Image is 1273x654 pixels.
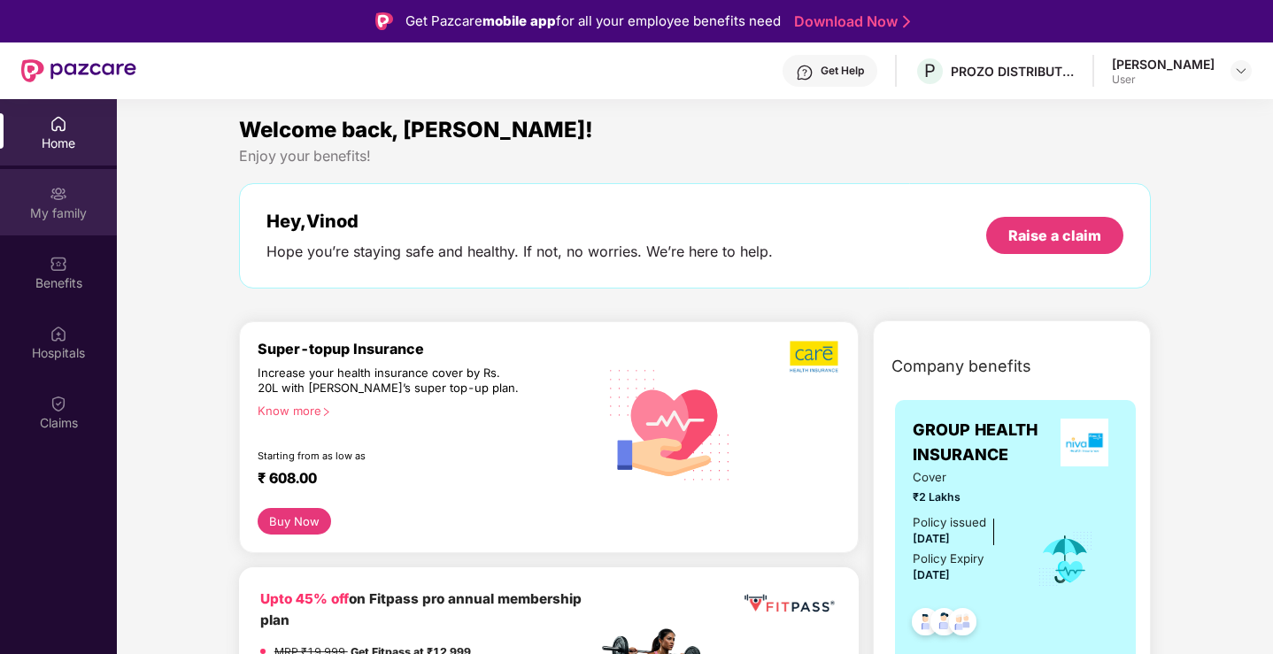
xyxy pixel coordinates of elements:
span: Cover [913,468,1013,487]
span: [DATE] [913,568,950,581]
span: ₹2 Lakhs [913,489,1013,505]
img: svg+xml;base64,PHN2ZyBpZD0iQmVuZWZpdHMiIHhtbG5zPSJodHRwOi8vd3d3LnczLm9yZy8yMDAwL3N2ZyIgd2lkdGg9Ij... [50,255,67,273]
img: svg+xml;base64,PHN2ZyB4bWxucz0iaHR0cDovL3d3dy53My5vcmcvMjAwMC9zdmciIHdpZHRoPSI0OC45NDMiIGhlaWdodD... [941,603,984,646]
span: right [321,407,331,417]
div: User [1112,73,1215,87]
div: Policy Expiry [913,550,984,568]
button: Buy Now [258,508,331,535]
img: svg+xml;base64,PHN2ZyBpZD0iSGVscC0zMngzMiIgeG1sbnM9Imh0dHA6Ly93d3cudzMub3JnLzIwMDAvc3ZnIiB3aWR0aD... [796,64,814,81]
div: Raise a claim [1008,226,1101,245]
img: b5dec4f62d2307b9de63beb79f102df3.png [790,340,840,373]
span: Welcome back, [PERSON_NAME]! [239,117,593,142]
img: svg+xml;base64,PHN2ZyBpZD0iRHJvcGRvd24tMzJ4MzIiIHhtbG5zPSJodHRwOi8vd3d3LnczLm9yZy8yMDAwL3N2ZyIgd2... [1234,64,1248,78]
img: svg+xml;base64,PHN2ZyBpZD0iSG9tZSIgeG1sbnM9Imh0dHA6Ly93d3cudzMub3JnLzIwMDAvc3ZnIiB3aWR0aD0iMjAiIG... [50,115,67,133]
img: svg+xml;base64,PHN2ZyB4bWxucz0iaHR0cDovL3d3dy53My5vcmcvMjAwMC9zdmciIHhtbG5zOnhsaW5rPSJodHRwOi8vd3... [598,350,744,497]
div: ₹ 608.00 [258,469,580,490]
div: Starting from as low as [258,450,522,462]
div: Get Pazcare for all your employee benefits need [405,11,781,32]
span: GROUP HEALTH INSURANCE [913,418,1050,468]
div: Hey, Vinod [266,211,773,232]
img: svg+xml;base64,PHN2ZyBpZD0iQ2xhaW0iIHhtbG5zPSJodHRwOi8vd3d3LnczLm9yZy8yMDAwL3N2ZyIgd2lkdGg9IjIwIi... [50,395,67,412]
img: Logo [375,12,393,30]
img: fppp.png [741,589,837,619]
div: Increase your health insurance cover by Rs. 20L with [PERSON_NAME]’s super top-up plan. [258,365,521,396]
b: Upto 45% off [260,590,349,607]
span: P [924,60,936,81]
div: Know more [258,404,587,416]
img: svg+xml;base64,PHN2ZyB3aWR0aD0iMjAiIGhlaWdodD0iMjAiIHZpZXdCb3g9IjAgMCAyMCAyMCIgZmlsbD0ibm9uZSIgeG... [50,185,67,203]
div: Get Help [821,64,864,78]
img: svg+xml;base64,PHN2ZyBpZD0iSG9zcGl0YWxzIiB4bWxucz0iaHR0cDovL3d3dy53My5vcmcvMjAwMC9zdmciIHdpZHRoPS... [50,325,67,342]
div: PROZO DISTRIBUTION PRIVATE LIMITED [951,63,1075,80]
div: [PERSON_NAME] [1112,56,1215,73]
img: Stroke [903,12,910,31]
img: insurerLogo [1061,419,1108,466]
div: Super-topup Insurance [258,340,598,358]
img: svg+xml;base64,PHN2ZyB4bWxucz0iaHR0cDovL3d3dy53My5vcmcvMjAwMC9zdmciIHdpZHRoPSI0OC45NDMiIGhlaWdodD... [922,603,966,646]
img: svg+xml;base64,PHN2ZyB4bWxucz0iaHR0cDovL3d3dy53My5vcmcvMjAwMC9zdmciIHdpZHRoPSI0OC45NDMiIGhlaWdodD... [904,603,947,646]
img: New Pazcare Logo [21,59,136,82]
img: icon [1037,530,1094,589]
div: Policy issued [913,513,986,532]
span: Company benefits [891,354,1031,379]
b: on Fitpass pro annual membership plan [260,590,582,628]
a: Download Now [794,12,905,31]
div: Hope you’re staying safe and healthy. If not, no worries. We’re here to help. [266,242,773,261]
span: [DATE] [913,532,950,545]
div: Enjoy your benefits! [239,147,1152,165]
strong: mobile app [482,12,556,29]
